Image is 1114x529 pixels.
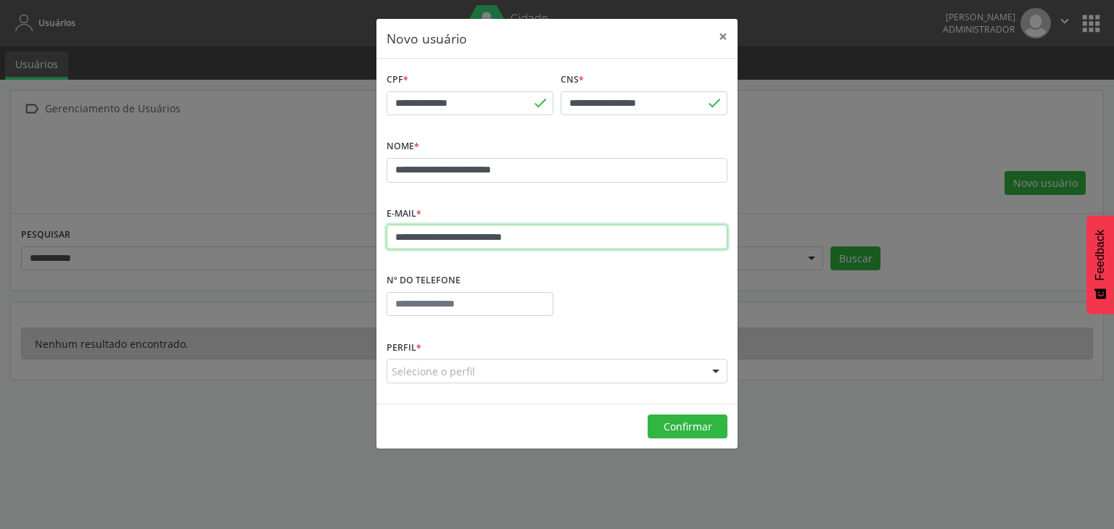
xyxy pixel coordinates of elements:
span: done [532,95,548,111]
span: Confirmar [664,420,712,433]
button: Feedback - Mostrar pesquisa [1086,215,1114,314]
span: Feedback [1094,230,1107,280]
label: Perfil [387,336,421,359]
label: CPF [387,69,408,91]
span: done [706,95,722,111]
span: Selecione o perfil [392,364,475,379]
label: Nº do Telefone [387,270,461,292]
h5: Novo usuário [387,29,467,48]
label: E-mail [387,203,421,225]
label: CNS [561,69,584,91]
button: Confirmar [648,415,727,439]
button: Close [709,19,738,54]
label: Nome [387,136,419,158]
